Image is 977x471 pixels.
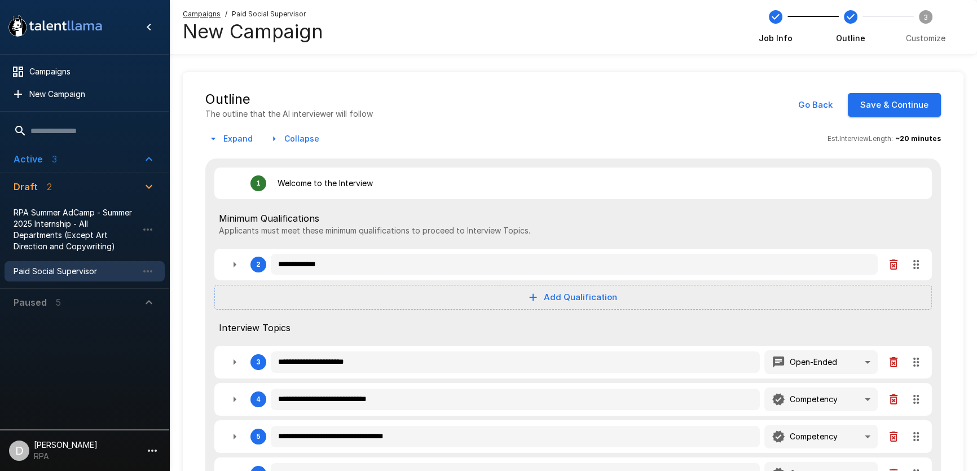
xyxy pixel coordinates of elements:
[257,179,261,187] div: 1
[257,395,261,403] div: 4
[214,383,932,416] div: 4
[895,134,941,143] b: ~ 20 minutes
[278,178,373,189] p: Welcome to the Interview
[266,129,324,149] button: Collapse
[205,129,257,149] button: Expand
[790,431,838,442] p: Competency
[205,90,373,108] h5: Outline
[792,93,839,117] button: Go Back
[219,321,927,334] span: Interview Topics
[759,33,793,44] span: Job Info
[257,433,261,441] div: 5
[205,108,373,120] p: The outline that the AI interviewer will follow
[923,12,928,21] text: 3
[906,33,945,44] span: Customize
[214,249,932,280] div: 2
[836,33,865,44] span: Outline
[214,285,932,310] button: Add Qualification
[214,420,932,453] div: 5
[848,93,941,117] button: Save & Continue
[828,133,893,144] span: Est. Interview Length:
[790,394,838,405] p: Competency
[219,212,927,225] span: Minimum Qualifications
[219,225,927,236] p: Applicants must meet these minimum qualifications to proceed to Interview Topics.
[214,346,932,378] div: 3
[225,8,227,20] span: /
[183,20,323,43] h4: New Campaign
[790,356,837,368] p: Open-Ended
[257,358,261,366] div: 3
[183,10,221,18] u: Campaigns
[257,261,261,268] div: 2
[232,8,306,20] span: Paid Social Supervisor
